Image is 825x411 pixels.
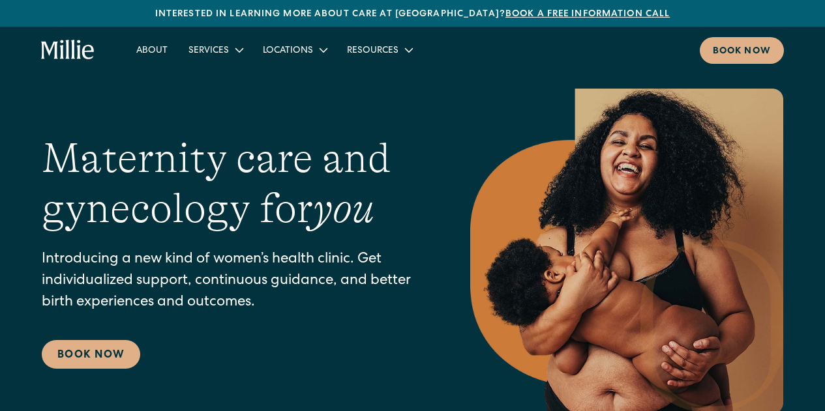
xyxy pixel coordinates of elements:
[42,340,140,369] a: Book Now
[337,39,422,61] div: Resources
[263,44,313,58] div: Locations
[42,134,418,234] h1: Maternity care and gynecology for
[700,37,784,64] a: Book now
[252,39,337,61] div: Locations
[188,44,229,58] div: Services
[178,39,252,61] div: Services
[347,44,398,58] div: Resources
[126,39,178,61] a: About
[505,10,670,19] a: Book a free information call
[42,249,418,314] p: Introducing a new kind of women’s health clinic. Get individualized support, continuous guidance,...
[313,185,374,232] em: you
[713,45,771,59] div: Book now
[41,40,95,61] a: home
